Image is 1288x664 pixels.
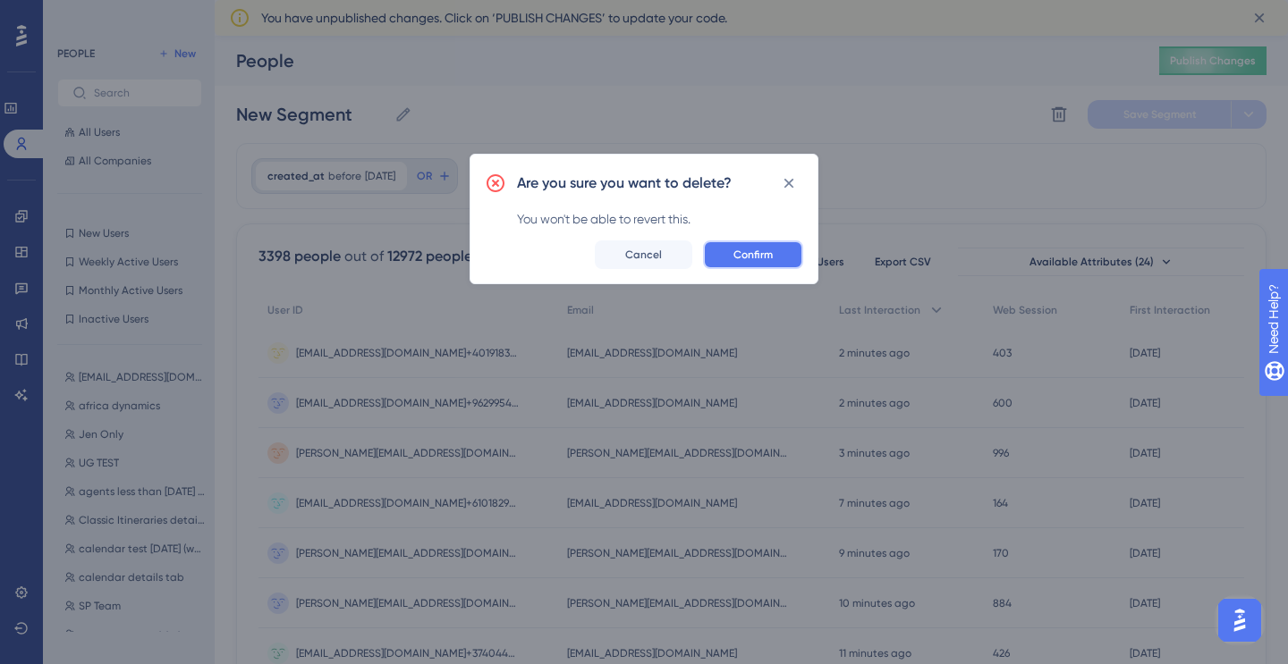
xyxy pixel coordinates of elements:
h2: Are you sure you want to delete? [517,172,732,194]
div: You won't be able to revert this. [517,208,803,230]
span: Need Help? [42,4,112,26]
span: Cancel [625,248,662,262]
span: Confirm [733,248,773,262]
iframe: UserGuiding AI Assistant Launcher [1213,593,1267,647]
